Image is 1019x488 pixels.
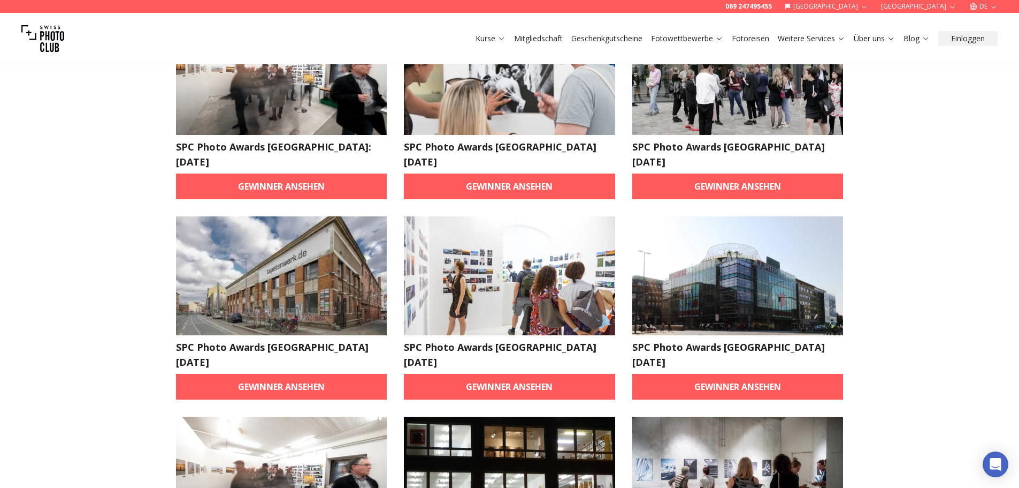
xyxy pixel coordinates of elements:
button: Fotoreisen [727,31,773,46]
h2: SPC Photo Awards [GEOGRAPHIC_DATA]: [DATE] [176,139,387,169]
button: Fotowettbewerbe [647,31,727,46]
a: Fotowettbewerbe [651,33,723,44]
a: Mitgliedschaft [514,33,563,44]
h2: SPC Photo Awards [GEOGRAPHIC_DATA] [DATE] [404,139,615,169]
button: Einloggen [938,31,998,46]
h2: SPC Photo Awards [GEOGRAPHIC_DATA] [DATE] [632,340,844,370]
h2: SPC Photo Awards [GEOGRAPHIC_DATA] [DATE] [404,340,615,370]
a: Blog [903,33,930,44]
div: Open Intercom Messenger [983,452,1008,477]
a: Gewinner ansehen [176,174,387,199]
a: Fotoreisen [732,33,769,44]
a: 069 247495455 [725,2,772,11]
a: Gewinner ansehen [632,174,844,199]
a: Kurse [476,33,505,44]
img: SPC Photo Awards BERLIN May 2025 [632,16,844,135]
a: Gewinner ansehen [404,174,615,199]
button: Weitere Services [773,31,849,46]
a: Weitere Services [778,33,845,44]
a: Geschenkgutscheine [571,33,642,44]
img: SPC Photo Awards LEIPZIG Mai 2025 [176,216,387,335]
button: Blog [899,31,934,46]
a: Gewinner ansehen [404,374,615,400]
button: Über uns [849,31,899,46]
a: Gewinner ansehen [176,374,387,400]
img: SPC Photo Awards WIEN Juni 2025 [404,16,615,135]
button: Mitgliedschaft [510,31,567,46]
h2: SPC Photo Awards [GEOGRAPHIC_DATA] [DATE] [176,340,387,370]
img: Swiss photo club [21,17,64,60]
h2: SPC Photo Awards [GEOGRAPHIC_DATA] [DATE] [632,139,844,169]
button: Kurse [471,31,510,46]
a: Gewinner ansehen [632,374,844,400]
a: Über uns [854,33,895,44]
img: SPC Photo Awards MÜNCHEN April 2025 [404,216,615,335]
img: SPC Photo Awards HAMBURG April 2025 [632,216,844,335]
button: Geschenkgutscheine [567,31,647,46]
img: SPC Photo Awards Zürich: Juni 2025 [176,16,387,135]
